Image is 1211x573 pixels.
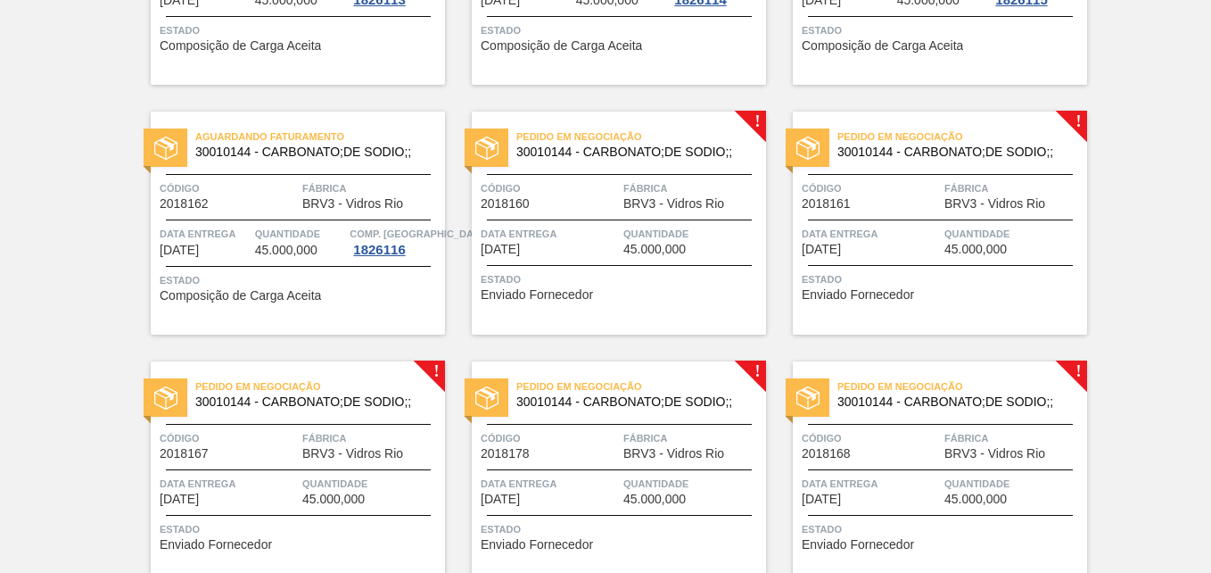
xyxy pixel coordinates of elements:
[350,243,408,257] div: 1826116
[255,244,317,257] span: 45.000,000
[481,39,642,53] span: Composição de Carga Aceita
[160,244,199,257] span: 30/08/2025
[124,112,445,335] a: estadoAguardando Faturamento30010144 - CARBONATO;DE SODIO;;Código2018162FábricaBRV3 - Vidros RioD...
[516,128,766,145] span: Pedido em Negociação
[481,538,593,552] span: Enviado Fornecedor
[481,447,530,461] span: 2018178
[160,475,298,493] span: Data entrega
[302,493,365,506] span: 45.000,000
[160,493,199,506] span: 31/08/2025
[623,179,762,197] span: Fábrica
[802,538,914,552] span: Enviado Fornecedor
[516,378,766,395] span: Pedido em Negociação
[516,145,752,159] span: 30010144 - CARBONATO;DE SODIO;;
[623,243,686,256] span: 45.000,000
[350,225,441,257] a: Comp. [GEOGRAPHIC_DATA]1826116
[623,475,762,493] span: Quantidade
[160,447,209,461] span: 2018167
[160,429,298,447] span: Código
[944,429,1083,447] span: Fábrica
[350,225,488,243] span: Comp. Carga
[802,21,1083,39] span: Status
[944,197,1045,211] span: BRV3 - Vidros Rio
[944,179,1083,197] span: Fábrica
[255,225,346,243] span: Quantidade
[802,288,914,302] span: Enviado Fornecedor
[802,520,1083,538] span: Status
[481,197,530,211] span: 2018160
[302,429,441,447] span: Fábrica
[481,270,762,288] span: Status
[766,112,1087,335] a: !estadoPedido em Negociação30010144 - CARBONATO;DE SODIO;;Código2018161FábricaBRV3 - Vidros RioDa...
[475,137,498,160] img: estado
[802,429,940,447] span: Código
[944,493,1007,506] span: 45.000,000
[837,128,1087,145] span: Pedido em Negociação
[481,225,619,243] span: Data entrega
[160,271,441,289] span: Status
[623,447,724,461] span: BRV3 - Vidros Rio
[302,475,441,493] span: Quantidade
[195,128,445,145] span: Aguardando Faturamento
[796,386,820,410] img: estado
[481,493,520,506] span: 31/08/2025
[623,493,686,506] span: 45.000,000
[837,145,1073,159] span: 30010144 - CARBONATO;DE SODIO;;
[481,520,762,538] span: Status
[154,137,177,160] img: estado
[802,270,1083,288] span: Status
[944,475,1083,493] span: Quantidade
[160,179,298,197] span: Código
[944,225,1083,243] span: Quantidade
[195,145,431,159] span: 30010144 - CARBONATO;DE SODIO;;
[481,429,619,447] span: Código
[802,447,851,461] span: 2018168
[481,179,619,197] span: Código
[481,475,619,493] span: Data entrega
[623,225,762,243] span: Quantidade
[302,179,441,197] span: Fábrica
[802,493,841,506] span: 02/09/2025
[796,137,820,160] img: estado
[623,429,762,447] span: Fábrica
[475,386,498,410] img: estado
[445,112,766,335] a: !estadoPedido em Negociação30010144 - CARBONATO;DE SODIO;;Código2018160FábricaBRV3 - Vidros RioDa...
[516,395,752,409] span: 30010144 - CARBONATO;DE SODIO;;
[160,225,251,243] span: Data entrega
[481,243,520,256] span: 30/08/2025
[802,475,940,493] span: Data entrega
[160,289,321,303] span: Composição de Carga Aceita
[195,395,431,409] span: 30010144 - CARBONATO;DE SODIO;;
[481,288,593,302] span: Enviado Fornecedor
[802,243,841,256] span: 30/08/2025
[160,538,272,552] span: Enviado Fornecedor
[837,378,1087,395] span: Pedido em Negociação
[302,197,403,211] span: BRV3 - Vidros Rio
[154,386,177,410] img: estado
[837,395,1073,409] span: 30010144 - CARBONATO;DE SODIO;;
[623,197,724,211] span: BRV3 - Vidros Rio
[944,447,1045,461] span: BRV3 - Vidros Rio
[160,520,441,538] span: Status
[195,378,445,395] span: Pedido em Negociação
[802,197,851,211] span: 2018161
[481,21,762,39] span: Status
[160,197,209,211] span: 2018162
[802,179,940,197] span: Código
[802,39,963,53] span: Composição de Carga Aceita
[160,21,441,39] span: Status
[944,243,1007,256] span: 45.000,000
[302,447,403,461] span: BRV3 - Vidros Rio
[802,225,940,243] span: Data entrega
[160,39,321,53] span: Composição de Carga Aceita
